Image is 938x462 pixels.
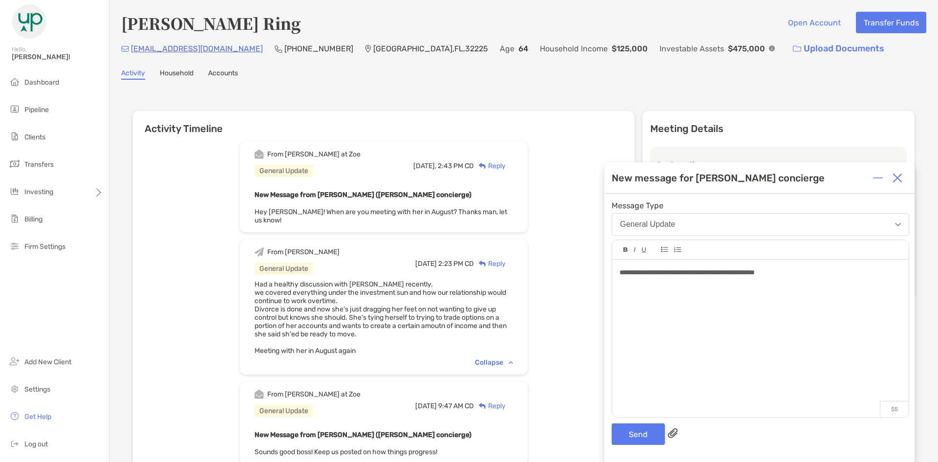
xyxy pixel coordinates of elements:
[612,201,909,210] span: Message Type
[24,160,54,169] span: Transfers
[9,103,21,115] img: pipeline icon
[634,247,636,252] img: Editor control icon
[474,161,506,171] div: Reply
[267,248,340,256] div: From [PERSON_NAME]
[160,69,193,80] a: Household
[12,53,103,61] span: [PERSON_NAME]!
[612,43,648,55] p: $125,000
[474,259,506,269] div: Reply
[284,43,353,55] p: [PHONE_NUMBER]
[415,260,437,268] span: [DATE]
[780,12,848,33] button: Open Account
[661,247,668,252] img: Editor control icon
[24,106,49,114] span: Pipeline
[24,78,59,87] span: Dashboard
[9,438,21,449] img: logout icon
[895,223,901,226] img: Open dropdown arrow
[658,158,899,171] p: Last meeting
[275,45,282,53] img: Phone Icon
[413,162,436,170] span: [DATE],
[267,150,361,158] div: From [PERSON_NAME] at Zoe
[255,165,313,177] div: General Update
[255,431,471,439] b: New Message from [PERSON_NAME] ([PERSON_NAME] concierge)
[255,390,264,399] img: Event icon
[24,133,45,141] span: Clients
[479,163,486,169] img: Reply icon
[24,440,48,448] span: Log out
[255,405,313,417] div: General Update
[438,162,474,170] span: 2:43 PM CD
[24,358,71,366] span: Add New Client
[650,123,907,135] p: Meeting Details
[9,213,21,224] img: billing icon
[500,43,514,55] p: Age
[893,173,902,183] img: Close
[9,240,21,252] img: firm-settings icon
[24,413,51,421] span: Get Help
[438,260,474,268] span: 2:23 PM CD
[793,45,801,52] img: button icon
[668,428,678,438] img: paperclip attachments
[373,43,488,55] p: [GEOGRAPHIC_DATA] , FL , 32225
[121,12,301,34] h4: [PERSON_NAME] Ring
[518,43,528,55] p: 64
[24,215,43,223] span: Billing
[121,46,129,52] img: Email Icon
[9,158,21,170] img: transfers icon
[255,263,313,275] div: General Update
[474,401,506,411] div: Reply
[479,403,486,409] img: Reply icon
[267,390,361,398] div: From [PERSON_NAME] at Zoe
[415,402,437,410] span: [DATE]
[438,402,474,410] span: 9:47 AM CD
[365,45,371,53] img: Location Icon
[660,43,724,55] p: Investable Assets
[612,423,665,445] button: Send
[255,191,471,199] b: New Message from [PERSON_NAME] ([PERSON_NAME] concierge)
[620,220,675,229] div: General Update
[728,43,765,55] p: $475,000
[255,247,264,257] img: Event icon
[9,410,21,422] img: get-help icon
[880,401,909,418] p: 55
[479,261,486,267] img: Reply icon
[612,172,825,184] div: New message for [PERSON_NAME] concierge
[769,45,775,51] img: Info Icon
[9,383,21,395] img: settings icon
[24,242,65,251] span: Firm Settings
[873,173,883,183] img: Expand or collapse
[475,358,513,367] div: Collapse
[255,280,507,355] span: Had a healthy discussion with [PERSON_NAME] recently. we covered everything under the investment ...
[255,208,507,224] span: Hey [PERSON_NAME]! When are you meeting with her in August? Thanks man, let us know!
[9,76,21,88] img: dashboard icon
[612,213,909,236] button: General Update
[540,43,608,55] p: Household Income
[856,12,926,33] button: Transfer Funds
[9,131,21,142] img: clients icon
[509,361,513,364] img: Chevron icon
[787,38,891,59] a: Upload Documents
[255,448,437,456] span: Sounds good boss! Keep us posted on how things progress!
[9,185,21,197] img: investing icon
[623,247,628,252] img: Editor control icon
[9,355,21,367] img: add_new_client icon
[674,247,681,253] img: Editor control icon
[255,150,264,159] img: Event icon
[12,4,47,39] img: Zoe Logo
[121,69,145,80] a: Activity
[208,69,238,80] a: Accounts
[24,385,50,394] span: Settings
[641,247,646,253] img: Editor control icon
[24,188,53,196] span: Investing
[133,111,635,134] h6: Activity Timeline
[131,43,263,55] p: [EMAIL_ADDRESS][DOMAIN_NAME]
